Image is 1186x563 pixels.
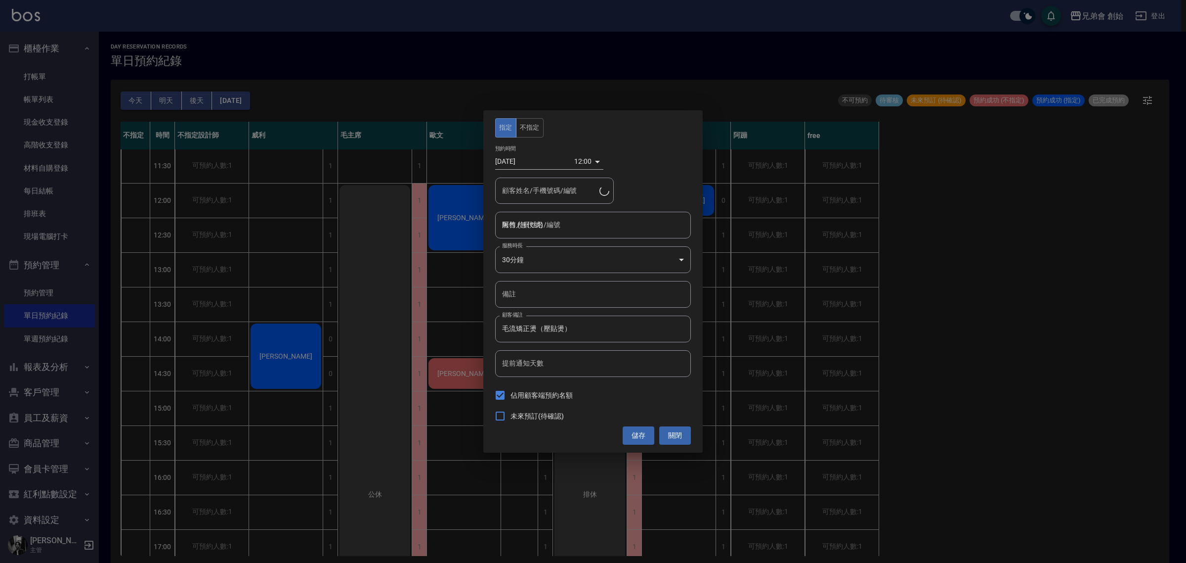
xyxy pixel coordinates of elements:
button: 關閉 [659,426,691,445]
span: 未來預訂(待確認) [510,411,564,422]
label: 預約時間 [495,145,516,152]
div: 30分鐘 [495,246,691,273]
button: 儲存 [623,426,654,445]
input: Choose date, selected date is 2025-08-24 [495,153,574,170]
button: 指定 [495,118,516,138]
label: 服務時長 [502,242,523,249]
button: 不指定 [516,118,544,138]
div: 12:00 [574,153,592,170]
label: 顧客備註 [502,311,523,319]
span: 佔用顧客端預約名額 [510,390,573,401]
